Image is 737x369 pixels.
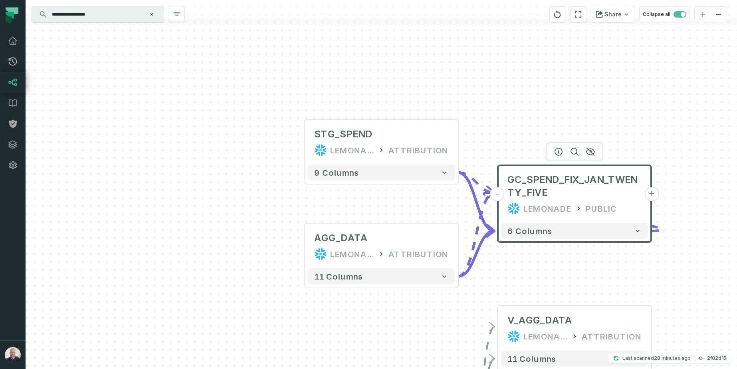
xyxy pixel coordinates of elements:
[148,10,156,18] button: Clear search query
[644,187,659,201] button: +
[523,202,571,215] div: LEMONADE
[608,353,731,363] button: Last scanned[DATE] 4:18:15 PM2f02d15
[330,248,374,260] div: LEMONADE
[388,248,448,260] div: ATTRIBUTION
[484,192,662,231] g: Edge from 5cee08c15ead050c75f3892eb4e693d9 to 5cee08c15ead050c75f3892eb4e693d9
[507,314,572,327] div: V_AGG_DATA
[314,128,372,141] div: STG_SPEND
[586,202,617,215] div: PUBLIC
[711,7,727,22] button: zoom out
[591,6,634,22] button: Share
[490,187,505,201] button: -
[507,354,556,363] span: 11 columns
[507,226,552,236] span: 6 columns
[314,232,368,244] div: AGG_DATA
[5,347,21,363] img: avatar of Daniel Ochoa Bimblich
[622,354,691,362] p: Last scanned
[458,173,495,192] g: Edge from 82e8040b5ba09b061499a2943564ac6f to 5cee08c15ead050c75f3892eb4e693d9
[458,192,495,276] g: Edge from 15e6206a48b4ef08680986bfeca7ca41 to 5cee08c15ead050c75f3892eb4e693d9
[654,355,691,361] relative-time: Sep 29, 2025, 4:18 PM GMT+3
[330,144,374,157] div: LEMONADE_DWH
[388,144,448,157] div: ATTRIBUTION
[582,330,642,343] div: ATTRIBUTION
[314,272,363,281] span: 11 columns
[707,356,726,361] h4: 2f02d15
[314,168,359,177] span: 9 columns
[458,173,495,231] g: Edge from 82e8040b5ba09b061499a2943564ac6f to 5cee08c15ead050c75f3892eb4e693d9
[507,173,642,199] span: GC_SPEND_FIX_JAN_TWENTY_FIVE
[523,330,567,343] div: LEMONADE
[639,6,690,22] button: Collapse all
[458,231,495,276] g: Edge from 15e6206a48b4ef08680986bfeca7ca41 to 5cee08c15ead050c75f3892eb4e693d9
